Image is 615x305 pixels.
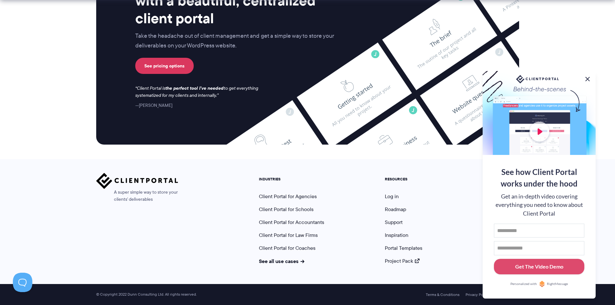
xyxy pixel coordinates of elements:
button: Get The Video Demo [494,259,584,275]
iframe: Toggle Customer Support [13,273,32,292]
cite: [PERSON_NAME] [135,102,172,108]
a: See pricing options [135,58,194,74]
a: Project Pack [385,257,420,265]
a: Support [385,219,403,226]
h5: RESOURCES [385,177,422,181]
span: RightMessage [547,281,568,287]
a: See all use cases [259,257,305,265]
a: Client Portal for Schools [259,206,313,213]
a: Client Portal for Law Firms [259,231,318,239]
a: Personalized withRightMessage [494,281,584,287]
a: Roadmap [385,206,406,213]
img: Personalized with RightMessage [539,281,545,287]
div: See how Client Portal works under the hood [494,166,584,189]
h5: INDUSTRIES [259,177,324,181]
div: Get an in-depth video covering everything you need to know about Client Portal [494,192,584,218]
p: Take the headache out of client management and get a simple way to store your deliverables on you... [135,31,348,51]
a: Client Portal for Accountants [259,219,324,226]
a: Inspiration [385,231,408,239]
a: Client Portal for Agencies [259,193,317,200]
strong: the perfect tool I've needed [165,85,224,92]
div: Get The Video Demo [515,263,563,270]
span: A super simple way to store your clients' deliverables [96,189,178,203]
a: Terms & Conditions [426,292,459,297]
p: Client Portal is to get everything systematized for my clients and internally. [135,85,267,99]
a: Privacy Policy [466,292,489,297]
a: Log in [385,193,399,200]
span: © Copyright 2022 Dunn Consulting Ltd. All rights reserved. [93,292,200,297]
a: Client Portal for Coaches [259,244,315,252]
a: Portal Templates [385,244,422,252]
span: Personalized with [510,281,537,287]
